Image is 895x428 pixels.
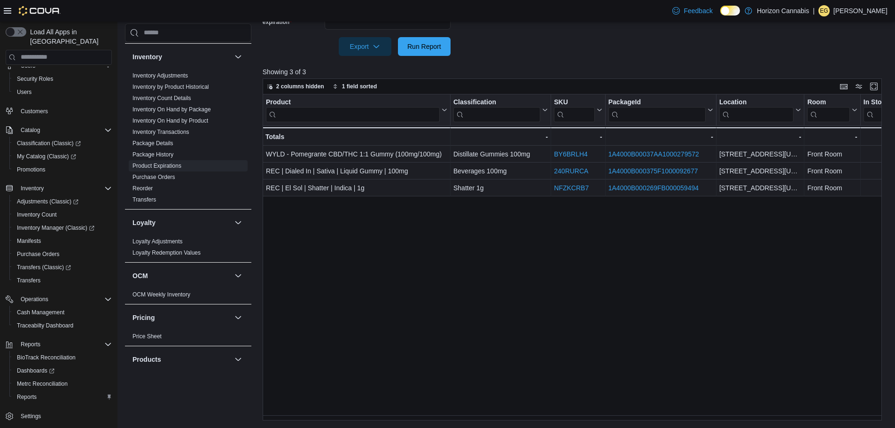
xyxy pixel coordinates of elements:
div: Front Room [807,148,857,160]
button: Reports [17,339,44,350]
span: Classification (Classic) [17,140,81,147]
a: Adjustments (Classic) [13,196,82,207]
p: Horizon Cannabis [757,5,809,16]
button: Settings [2,409,116,423]
div: Location [719,98,794,107]
h3: OCM [132,271,148,280]
span: Purchase Orders [17,250,60,258]
span: Reports [17,393,37,401]
button: Inventory [17,183,47,194]
div: Emmanuel Gatson [818,5,830,16]
a: Inventory by Product Historical [132,84,209,90]
span: Metrc Reconciliation [17,380,68,388]
a: 1A4000B000269FB000059494 [608,184,699,192]
a: Transfers (Classic) [13,262,75,273]
span: Inventory On Hand by Package [132,106,211,113]
a: Dashboards [13,365,58,376]
h3: Loyalty [132,218,156,227]
span: Export [344,37,386,56]
button: Export [339,37,391,56]
div: Room [807,98,849,107]
a: My Catalog (Classic) [13,151,80,162]
a: Feedback [669,1,716,20]
button: Metrc Reconciliation [9,377,116,390]
a: BY6BRLH4 [554,150,588,158]
button: Transfers [9,274,116,287]
span: Settings [21,412,41,420]
span: Loyalty Adjustments [132,238,183,245]
button: Room [807,98,857,122]
div: Distillate Gummies 100mg [453,148,548,160]
a: Security Roles [13,73,57,85]
div: [STREET_ADDRESS][US_STATE] [719,182,802,194]
button: Products [233,354,244,365]
span: BioTrack Reconciliation [17,354,76,361]
span: Traceabilty Dashboard [13,320,112,331]
div: - [608,131,713,142]
span: Inventory Manager (Classic) [17,224,94,232]
span: 2 columns hidden [276,83,324,90]
div: REC | El Sol | Shatter | Indica | 1g [266,182,447,194]
span: Reports [13,391,112,403]
span: My Catalog (Classic) [13,151,112,162]
p: [PERSON_NAME] [833,5,887,16]
div: SKU [554,98,594,107]
a: Inventory Adjustments [132,72,188,79]
div: - [807,131,857,142]
button: Reports [9,390,116,404]
p: Showing 3 of 3 [263,67,888,77]
a: Reports [13,391,40,403]
button: 2 columns hidden [263,81,328,92]
button: Location [719,98,802,122]
div: Location [719,98,794,122]
span: Transfers (Classic) [17,264,71,271]
span: Purchase Orders [13,249,112,260]
button: Manifests [9,234,116,248]
button: Pricing [132,313,231,322]
span: Metrc Reconciliation [13,378,112,389]
input: Dark Mode [720,6,740,16]
span: Operations [21,296,48,303]
span: Load All Apps in [GEOGRAPHIC_DATA] [26,27,112,46]
button: Loyalty [132,218,231,227]
h3: Inventory [132,52,162,62]
a: Inventory Count [13,209,61,220]
button: Classification [453,98,548,122]
a: 1A4000B000375F1000092677 [608,167,698,175]
span: Cash Management [17,309,64,316]
div: OCM [125,289,251,304]
a: OCM Weekly Inventory [132,291,190,298]
img: Cova [19,6,61,16]
span: Operations [17,294,112,305]
span: Run Report [407,42,441,51]
div: Package URL [608,98,706,122]
button: 1 field sorted [329,81,381,92]
button: Keyboard shortcuts [838,81,849,92]
span: Inventory Count Details [132,94,191,102]
button: SKU [554,98,602,122]
a: Transfers (Classic) [9,261,116,274]
button: Catalog [2,124,116,137]
button: Products [132,355,231,364]
a: Inventory Transactions [132,129,189,135]
div: Product [266,98,440,107]
div: PackageId [608,98,706,107]
span: Classification (Classic) [13,138,112,149]
a: Purchase Orders [132,174,175,180]
a: Package History [132,151,173,158]
div: - [719,131,802,142]
div: Room [807,98,849,122]
div: Shatter 1g [453,182,548,194]
a: NFZKCRB7 [554,184,589,192]
span: Security Roles [17,75,53,83]
button: Traceabilty Dashboard [9,319,116,332]
span: Product Expirations [132,162,181,170]
span: Adjustments (Classic) [17,198,78,205]
a: Traceabilty Dashboard [13,320,77,331]
span: Reports [17,339,112,350]
a: Transfers [132,196,156,203]
a: Package Details [132,140,173,147]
